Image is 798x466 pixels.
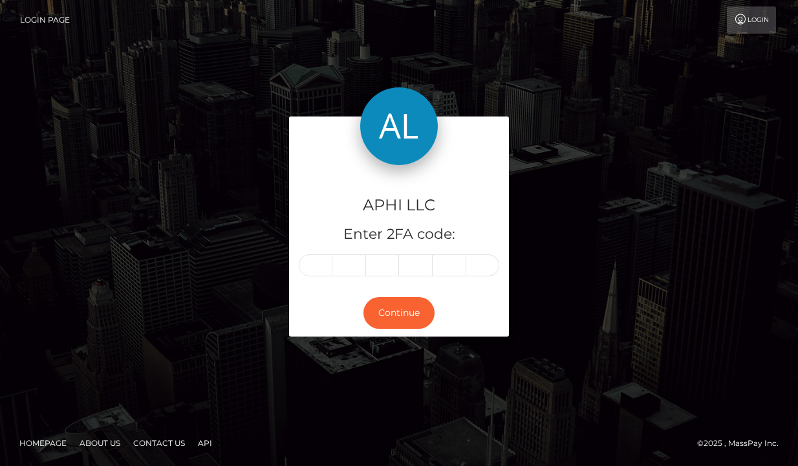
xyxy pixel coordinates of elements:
[360,87,438,165] img: APHI LLC
[299,225,499,245] h5: Enter 2FA code:
[74,433,125,453] a: About Us
[14,433,72,453] a: Homepage
[697,436,788,450] div: © 2025 , MassPay Inc.
[727,6,776,34] a: Login
[20,6,70,34] a: Login Page
[363,297,435,329] button: Continue
[128,433,190,453] a: Contact Us
[299,194,499,217] h4: APHI LLC
[193,433,217,453] a: API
